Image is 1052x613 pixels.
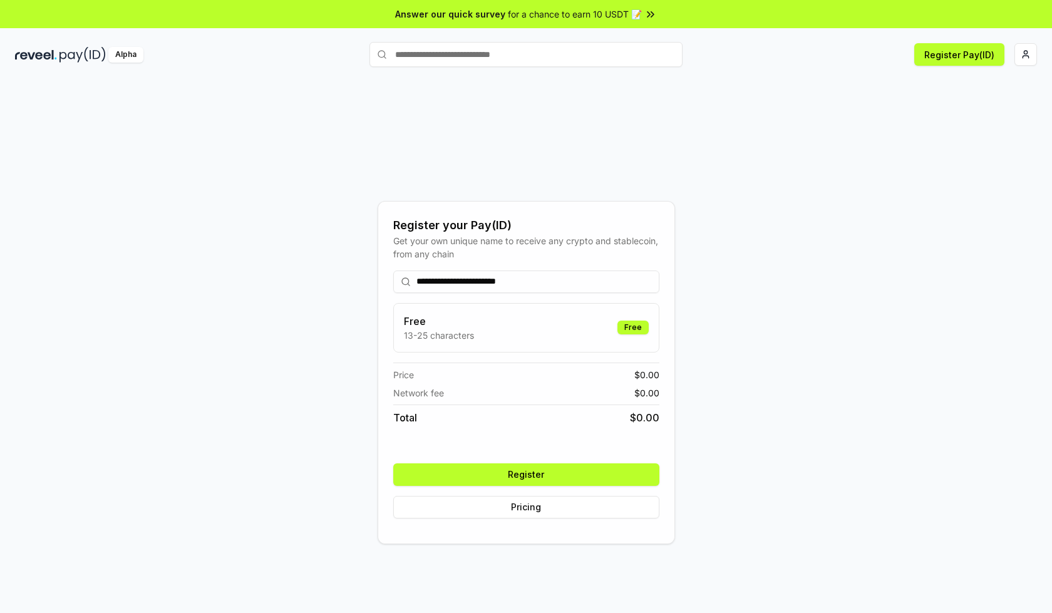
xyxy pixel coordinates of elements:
div: Alpha [108,47,143,63]
button: Register Pay(ID) [914,43,1004,66]
button: Pricing [393,496,659,518]
div: Free [617,321,649,334]
span: $ 0.00 [634,386,659,399]
span: Network fee [393,386,444,399]
div: Register your Pay(ID) [393,217,659,234]
h3: Free [404,314,474,329]
div: Get your own unique name to receive any crypto and stablecoin, from any chain [393,234,659,260]
p: 13-25 characters [404,329,474,342]
img: reveel_dark [15,47,57,63]
span: Price [393,368,414,381]
span: Answer our quick survey [395,8,505,21]
span: for a chance to earn 10 USDT 📝 [508,8,642,21]
span: $ 0.00 [630,410,659,425]
span: $ 0.00 [634,368,659,381]
button: Register [393,463,659,486]
span: Total [393,410,417,425]
img: pay_id [59,47,106,63]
